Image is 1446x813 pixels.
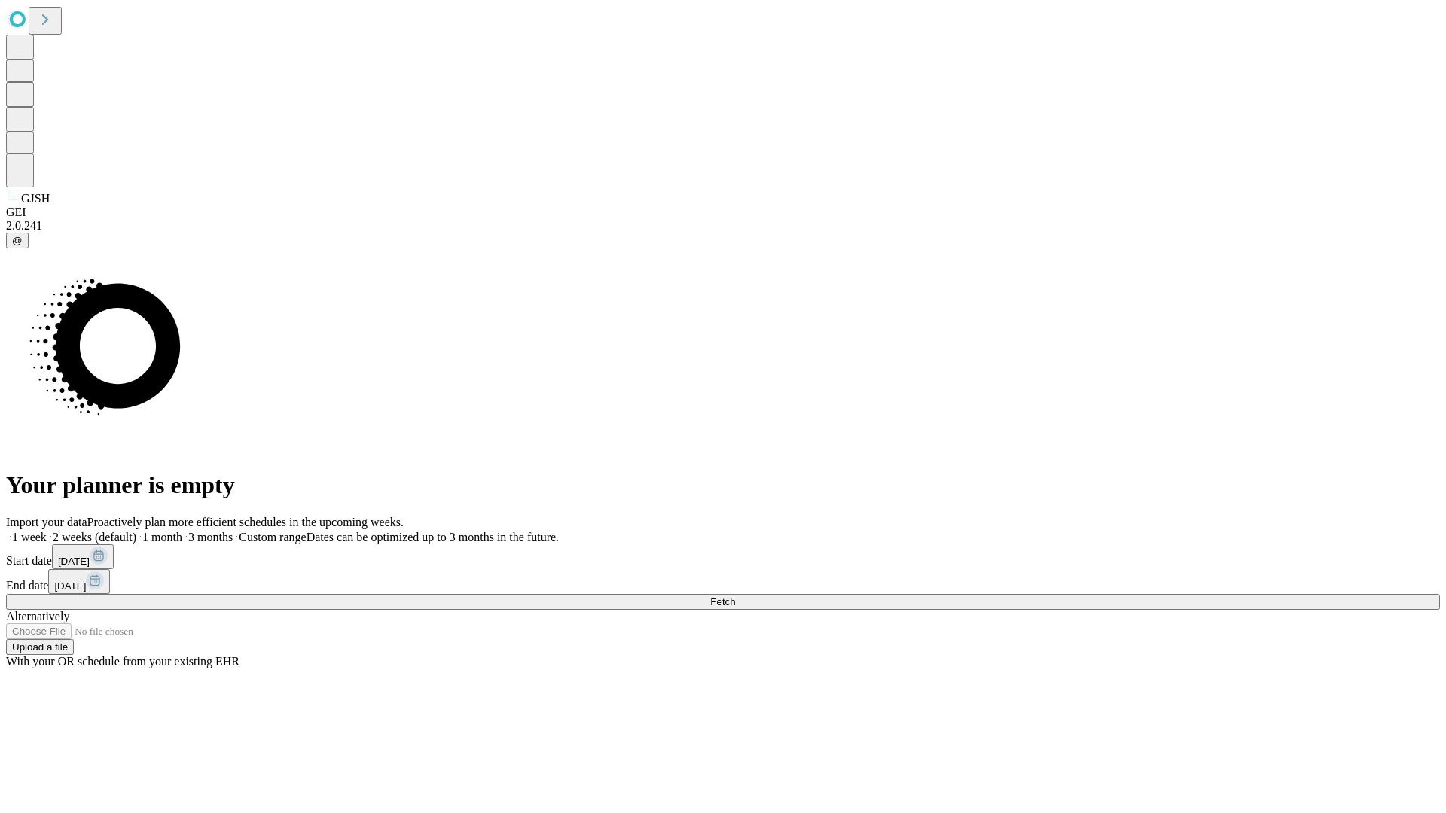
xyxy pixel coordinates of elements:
h1: Your planner is empty [6,471,1440,499]
button: Upload a file [6,639,74,655]
span: 1 week [12,531,47,544]
button: [DATE] [48,569,110,594]
span: [DATE] [54,580,86,592]
span: Dates can be optimized up to 3 months in the future. [307,531,559,544]
span: Fetch [710,596,735,607]
span: @ [12,235,23,246]
button: @ [6,233,29,248]
span: GJSH [21,192,50,205]
div: End date [6,569,1440,594]
button: [DATE] [52,544,114,569]
span: 2 weeks (default) [53,531,136,544]
span: Proactively plan more efficient schedules in the upcoming weeks. [87,516,404,528]
span: 3 months [188,531,233,544]
div: 2.0.241 [6,219,1440,233]
span: With your OR schedule from your existing EHR [6,655,239,668]
div: Start date [6,544,1440,569]
span: [DATE] [58,556,90,567]
span: Alternatively [6,610,69,623]
span: Import your data [6,516,87,528]
div: GEI [6,206,1440,219]
button: Fetch [6,594,1440,610]
span: 1 month [142,531,182,544]
span: Custom range [239,531,306,544]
